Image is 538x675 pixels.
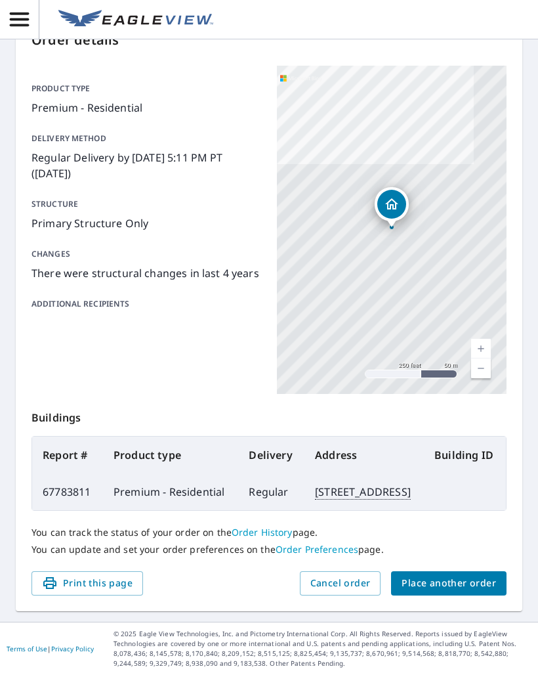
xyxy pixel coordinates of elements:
a: Current Level 17, Zoom Out [471,359,491,378]
p: Changes [31,248,261,260]
td: 67783811 [32,473,103,510]
img: EV Logo [58,10,213,30]
th: Product type [103,437,238,473]
a: Current Level 17, Zoom In [471,339,491,359]
button: Cancel order [300,571,381,596]
button: Print this page [31,571,143,596]
p: Buildings [31,394,507,436]
p: Additional recipients [31,298,261,310]
a: Order History [232,526,293,538]
p: Primary Structure Only [31,215,261,231]
p: Structure [31,198,261,210]
p: | [7,645,94,653]
td: Premium - Residential [103,473,238,510]
th: Address [304,437,424,473]
div: Dropped pin, building 1, Residential property, 7818 Ardleigh St Philadelphia, PA 19118 [375,187,409,228]
p: There were structural changes in last 4 years [31,265,261,281]
button: Place another order [391,571,507,596]
a: Terms of Use [7,644,47,653]
p: You can update and set your order preferences on the page. [31,544,507,555]
span: Cancel order [310,575,371,592]
td: Regular [238,473,304,510]
p: © 2025 Eagle View Technologies, Inc. and Pictometry International Corp. All Rights Reserved. Repo... [114,629,531,668]
th: Delivery [238,437,304,473]
p: Premium - Residential [31,100,261,116]
th: Building ID [424,437,506,473]
p: You can track the status of your order on the page. [31,527,507,538]
span: Print this page [42,575,133,592]
p: Regular Delivery by [DATE] 5:11 PM PT ([DATE]) [31,150,261,181]
th: Report # [32,437,103,473]
p: Product type [31,83,261,95]
a: Order Preferences [276,543,358,555]
p: Order details [31,30,507,50]
p: Delivery method [31,133,261,144]
a: Privacy Policy [51,644,94,653]
a: EV Logo [51,2,221,37]
span: Place another order [402,575,496,592]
